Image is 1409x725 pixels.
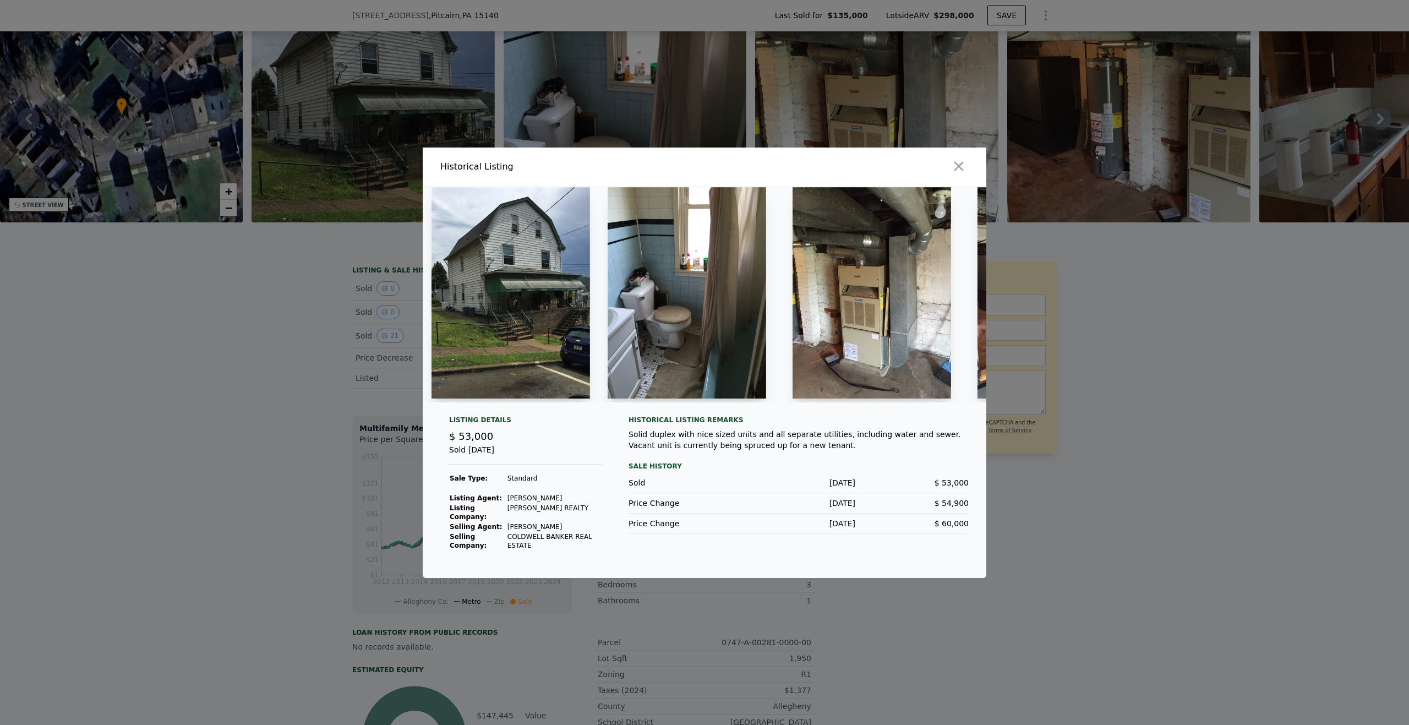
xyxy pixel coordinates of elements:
td: COLDWELL BANKER REAL ESTATE [507,532,602,550]
div: Historical Listing [440,160,700,173]
td: Standard [507,473,602,483]
div: Listing Details [449,416,602,429]
span: $ 54,900 [935,499,969,508]
div: Sale History [629,460,969,473]
div: Price Change [629,498,742,509]
strong: Selling Company: [450,533,487,549]
td: [PERSON_NAME] [507,493,602,503]
td: [PERSON_NAME] REALTY [507,503,602,522]
strong: Listing Agent: [450,494,502,502]
div: Historical Listing remarks [629,416,969,424]
strong: Selling Agent: [450,523,503,531]
strong: Listing Company: [450,504,487,521]
div: [DATE] [742,498,855,509]
span: $ 53,000 [935,478,969,487]
strong: Sale Type: [450,475,488,482]
span: $ 53,000 [449,430,493,442]
span: $ 60,000 [935,519,969,528]
div: [DATE] [742,518,855,529]
div: Sold [629,477,742,488]
img: Property Img [977,187,1136,399]
div: Solid duplex with nice sized units and all separate utilities, including water and sewer. Vacant ... [629,429,969,451]
img: Property Img [432,187,590,399]
div: [DATE] [742,477,855,488]
div: Price Change [629,518,742,529]
td: [PERSON_NAME] [507,522,602,532]
img: Property Img [793,187,951,399]
img: Property Img [608,187,766,399]
div: Sold [DATE] [449,444,602,465]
